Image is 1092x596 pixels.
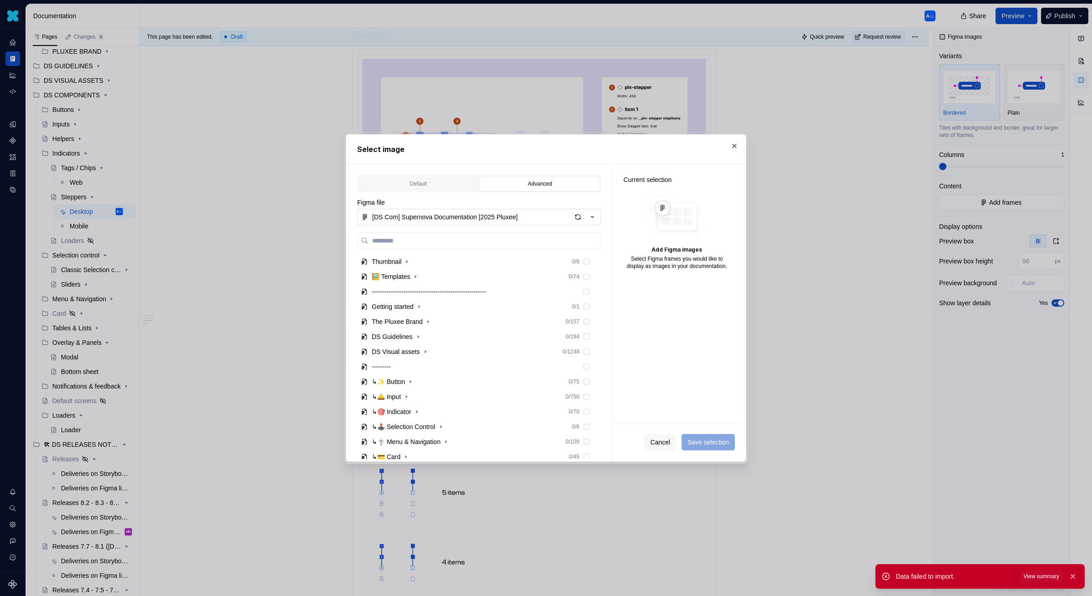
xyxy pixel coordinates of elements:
div: Data failed to import. [896,572,1014,581]
div: ↳💳 Card [372,452,400,461]
div: 🖼️ Templates [372,272,410,281]
div: Current selection [623,175,730,184]
span: View summary [1024,573,1059,580]
div: ↳🪧 Menu & Navigation [372,437,440,446]
div: ↳🕹️ Selection Control [372,422,435,431]
div: Select Figma frames you would like to display as images in your documentation. [623,255,730,270]
div: ↳🎯 Indicator [372,407,411,416]
div: ------------------------------------------------------ [372,287,486,296]
span: Cancel [650,438,670,447]
div: Add Figma images [623,246,730,253]
div: 0 / 194 [566,333,579,340]
div: 0 / 750 [566,393,579,400]
div: 0 / 70 [569,408,579,415]
div: 0 / 1248 [563,348,580,355]
div: Default [361,179,475,188]
button: View summary [1020,570,1063,583]
div: Getting started [372,302,414,311]
button: Cancel [644,434,676,450]
div: 0 / 45 [569,453,579,460]
div: 0 / 109 [566,438,579,445]
button: [DS Com] Supernova Documentation [2025 Pluxee] [357,209,601,225]
div: ↳✨ Button [372,377,405,386]
div: 0 / 8 [572,258,580,265]
h2: Select image [357,144,735,155]
div: --------- [372,362,391,371]
div: DS Guidelines [372,332,413,341]
div: 0 / 74 [569,273,579,280]
div: 0 / 157 [566,318,579,325]
div: 0 / 1 [572,303,580,310]
div: [DS Com] Supernova Documentation [2025 Pluxee] [372,212,518,222]
div: Advanced [483,179,597,188]
div: Thumbnail [372,257,401,266]
div: ↳🛎️ Input [372,392,401,401]
div: The Pluxee Brand [372,317,423,326]
div: 0 / 6 [572,423,580,430]
div: 0 / 75 [569,378,579,385]
div: DS Visual assets [372,347,420,356]
label: Figma file [357,198,385,207]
